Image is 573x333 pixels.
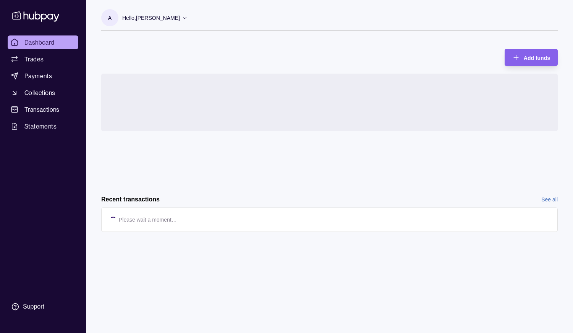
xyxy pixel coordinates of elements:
[524,55,550,61] span: Add funds
[24,55,44,64] span: Trades
[8,103,78,116] a: Transactions
[119,216,177,224] p: Please wait a moment…
[24,105,60,114] span: Transactions
[8,86,78,100] a: Collections
[505,49,558,66] button: Add funds
[8,52,78,66] a: Trades
[101,195,160,204] h2: Recent transactions
[8,119,78,133] a: Statements
[108,14,112,22] p: A
[541,195,558,204] a: See all
[8,35,78,49] a: Dashboard
[24,88,55,97] span: Collections
[8,69,78,83] a: Payments
[122,14,180,22] p: Hello, [PERSON_NAME]
[24,71,52,80] span: Payments
[24,38,55,47] span: Dashboard
[24,122,57,131] span: Statements
[8,299,78,315] a: Support
[23,302,44,311] div: Support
